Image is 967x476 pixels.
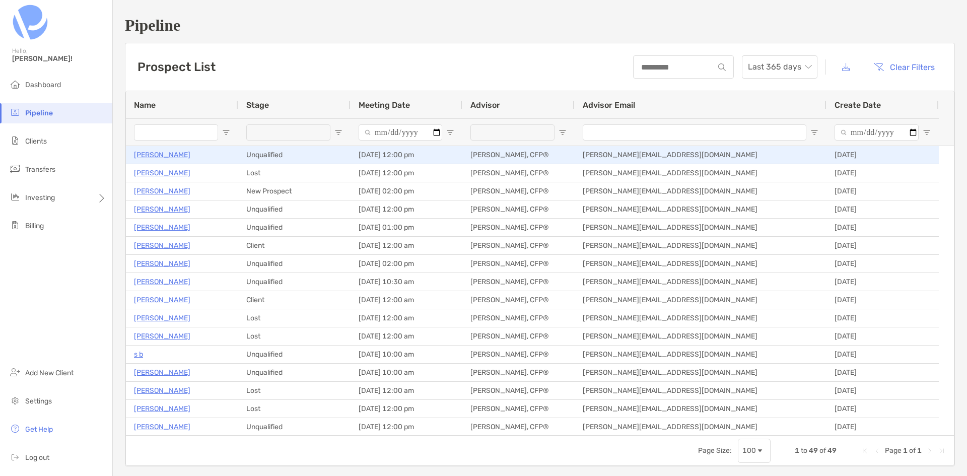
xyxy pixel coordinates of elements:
span: of [909,446,916,455]
div: [PERSON_NAME][EMAIL_ADDRESS][DOMAIN_NAME] [575,309,826,327]
div: [DATE] 12:00 pm [351,164,462,182]
span: 1 [917,446,922,455]
div: 100 [742,446,756,455]
img: pipeline icon [9,106,21,118]
div: New Prospect [238,182,351,200]
a: [PERSON_NAME] [134,421,190,433]
div: Client [238,237,351,254]
div: Unqualified [238,146,351,164]
div: [PERSON_NAME], CFP® [462,200,575,218]
span: Transfers [25,165,55,174]
button: Open Filter Menu [334,128,342,137]
img: input icon [718,63,726,71]
div: [DATE] 12:00 am [351,237,462,254]
div: [DATE] 12:00 am [351,327,462,345]
span: Pipeline [25,109,53,117]
div: [PERSON_NAME][EMAIL_ADDRESS][DOMAIN_NAME] [575,219,826,236]
span: Clients [25,137,47,146]
div: [PERSON_NAME][EMAIL_ADDRESS][DOMAIN_NAME] [575,182,826,200]
div: Page Size: [698,446,732,455]
div: Last Page [938,447,946,455]
img: investing icon [9,191,21,203]
span: Advisor Email [583,100,635,110]
div: [PERSON_NAME], CFP® [462,382,575,399]
div: [PERSON_NAME], CFP® [462,346,575,363]
span: Last 365 days [748,56,811,78]
div: [DATE] 10:30 am [351,273,462,291]
span: 49 [827,446,837,455]
span: Name [134,100,156,110]
div: Client [238,291,351,309]
div: [DATE] [826,219,939,236]
span: 1 [903,446,908,455]
span: Billing [25,222,44,230]
div: Unqualified [238,364,351,381]
div: [DATE] [826,273,939,291]
a: s b [134,348,143,361]
div: [PERSON_NAME], CFP® [462,327,575,345]
div: [PERSON_NAME][EMAIL_ADDRESS][DOMAIN_NAME] [575,146,826,164]
input: Create Date Filter Input [835,124,919,141]
span: Page [885,446,902,455]
div: [DATE] [826,200,939,218]
div: [DATE] 12:00 pm [351,418,462,436]
input: Name Filter Input [134,124,218,141]
div: [DATE] 10:00 am [351,364,462,381]
div: [PERSON_NAME][EMAIL_ADDRESS][DOMAIN_NAME] [575,164,826,182]
button: Open Filter Menu [559,128,567,137]
div: [PERSON_NAME], CFP® [462,164,575,182]
div: [DATE] [826,346,939,363]
div: [PERSON_NAME], CFP® [462,364,575,381]
a: [PERSON_NAME] [134,276,190,288]
span: Settings [25,397,52,405]
a: [PERSON_NAME] [134,149,190,161]
img: logout icon [9,451,21,463]
span: 1 [795,446,799,455]
div: [DATE] [826,309,939,327]
div: Next Page [926,447,934,455]
div: [PERSON_NAME], CFP® [462,219,575,236]
a: [PERSON_NAME] [134,167,190,179]
div: [PERSON_NAME][EMAIL_ADDRESS][DOMAIN_NAME] [575,255,826,273]
span: Log out [25,453,49,462]
a: [PERSON_NAME] [134,366,190,379]
div: [PERSON_NAME], CFP® [462,182,575,200]
div: [PERSON_NAME], CFP® [462,237,575,254]
div: [DATE] [826,182,939,200]
div: Unqualified [238,346,351,363]
div: [DATE] 12:00 am [351,291,462,309]
span: to [801,446,807,455]
span: Meeting Date [359,100,410,110]
div: Lost [238,327,351,345]
a: [PERSON_NAME] [134,330,190,343]
a: [PERSON_NAME] [134,384,190,397]
div: [DATE] 12:00 pm [351,200,462,218]
div: Previous Page [873,447,881,455]
p: [PERSON_NAME] [134,221,190,234]
div: [DATE] [826,164,939,182]
button: Open Filter Menu [923,128,931,137]
a: [PERSON_NAME] [134,203,190,216]
img: billing icon [9,219,21,231]
div: [DATE] [826,237,939,254]
div: Unqualified [238,200,351,218]
div: Lost [238,382,351,399]
img: clients icon [9,134,21,147]
div: Lost [238,309,351,327]
img: settings icon [9,394,21,406]
div: [DATE] [826,291,939,309]
a: [PERSON_NAME] [134,239,190,252]
a: [PERSON_NAME] [134,312,190,324]
div: [PERSON_NAME][EMAIL_ADDRESS][DOMAIN_NAME] [575,291,826,309]
a: [PERSON_NAME] [134,402,190,415]
span: Dashboard [25,81,61,89]
span: Investing [25,193,55,202]
div: Unqualified [238,273,351,291]
div: Unqualified [238,418,351,436]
